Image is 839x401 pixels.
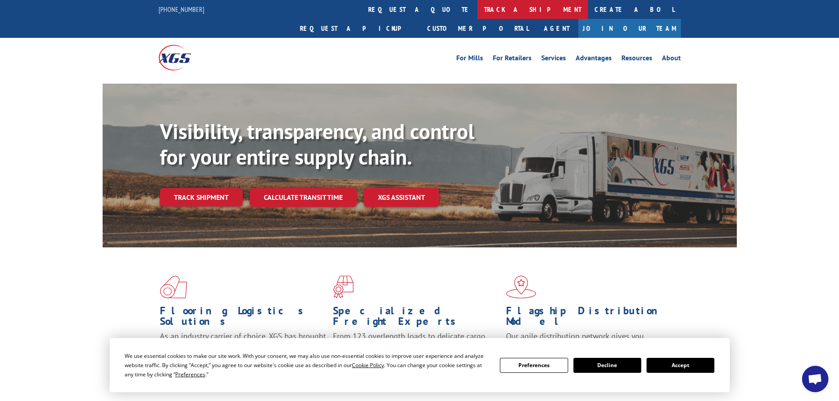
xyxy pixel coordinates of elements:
[160,118,474,170] b: Visibility, transparency, and control for your entire supply chain.
[110,338,730,392] div: Cookie Consent Prompt
[573,358,641,373] button: Decline
[500,358,568,373] button: Preferences
[333,331,499,370] p: From 123 overlength loads to delicate cargo, our experienced staff knows the best way to move you...
[541,55,566,64] a: Services
[421,19,535,38] a: Customer Portal
[647,358,714,373] button: Accept
[802,366,828,392] a: Open chat
[160,305,326,331] h1: Flooring Logistics Solutions
[576,55,612,64] a: Advantages
[352,361,384,369] span: Cookie Policy
[175,371,205,378] span: Preferences
[125,351,489,379] div: We use essential cookies to make our site work. With your consent, we may also use non-essential ...
[662,55,681,64] a: About
[506,276,536,298] img: xgs-icon-flagship-distribution-model-red
[578,19,681,38] a: Join Our Team
[293,19,421,38] a: Request a pickup
[493,55,532,64] a: For Retailers
[621,55,652,64] a: Resources
[506,331,668,352] span: Our agile distribution network gives you nationwide inventory management on demand.
[250,188,357,207] a: Calculate transit time
[535,19,578,38] a: Agent
[456,55,483,64] a: For Mills
[506,305,673,331] h1: Flagship Distribution Model
[160,276,187,298] img: xgs-icon-total-supply-chain-intelligence-red
[160,188,243,206] a: Track shipment
[160,331,326,362] span: As an industry carrier of choice, XGS has brought innovation and dedication to flooring logistics...
[364,188,439,207] a: XGS ASSISTANT
[333,305,499,331] h1: Specialized Freight Experts
[333,276,354,298] img: xgs-icon-focused-on-flooring-red
[159,5,204,14] a: [PHONE_NUMBER]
